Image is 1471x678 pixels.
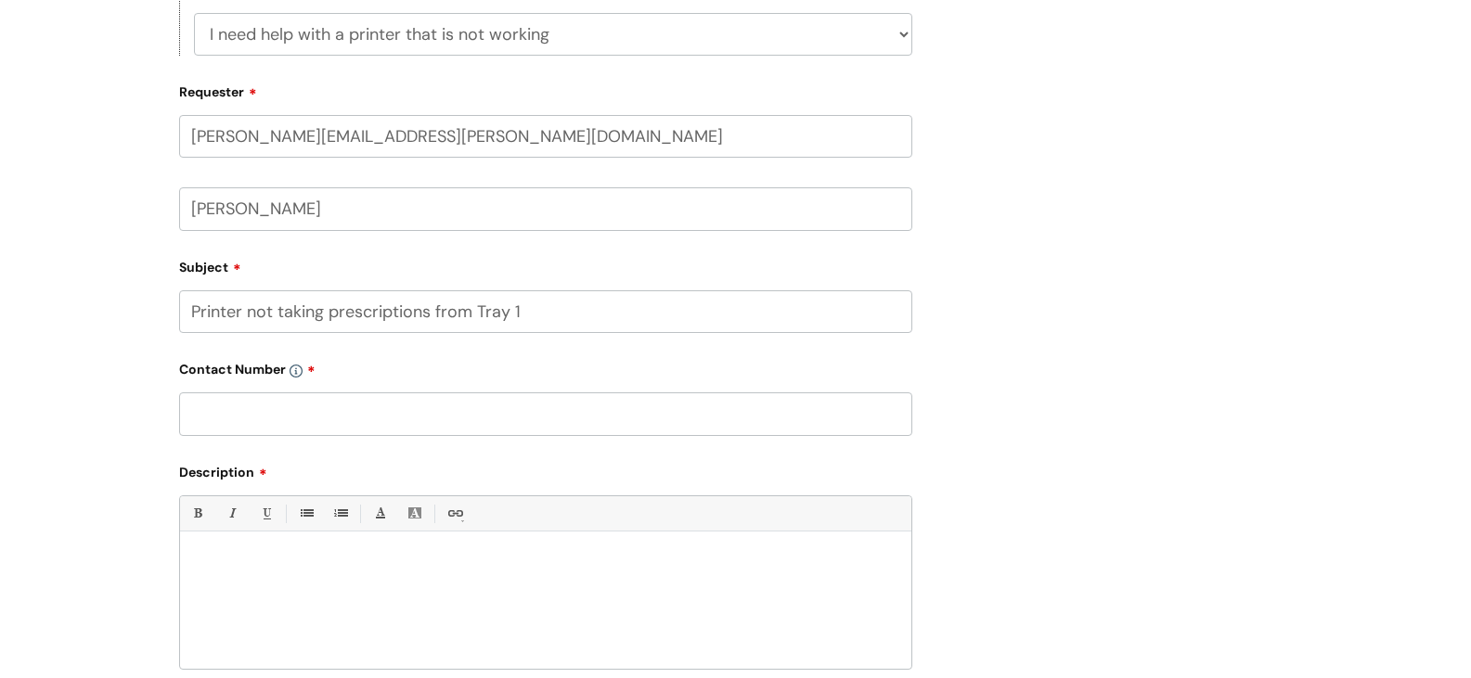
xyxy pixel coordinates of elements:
[403,502,426,525] a: Back Color
[179,458,912,480] label: Description
[368,502,392,525] a: Font Color
[179,187,912,230] input: Your Name
[186,502,209,525] a: Bold (Ctrl-B)
[254,502,277,525] a: Underline(Ctrl-U)
[220,502,243,525] a: Italic (Ctrl-I)
[443,502,466,525] a: Link
[290,365,303,377] img: info-icon.svg
[179,78,912,100] label: Requester
[179,253,912,275] label: Subject
[179,355,912,377] label: Contact Number
[329,502,352,525] a: 1. Ordered List (Ctrl-Shift-8)
[294,502,317,525] a: • Unordered List (Ctrl-Shift-7)
[179,115,912,158] input: Email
